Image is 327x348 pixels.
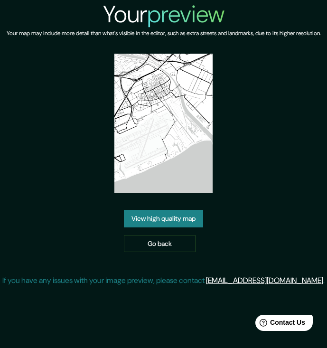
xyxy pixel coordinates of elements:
p: If you have any issues with your image preview, please contact . [2,275,325,286]
iframe: Help widget launcher [243,311,317,338]
a: [EMAIL_ADDRESS][DOMAIN_NAME] [206,275,323,285]
a: Go back [124,235,196,253]
h6: Your map may include more detail than what's visible in the editor, such as extra streets and lan... [7,28,321,38]
img: created-map-preview [114,54,213,193]
a: View high quality map [124,210,203,227]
